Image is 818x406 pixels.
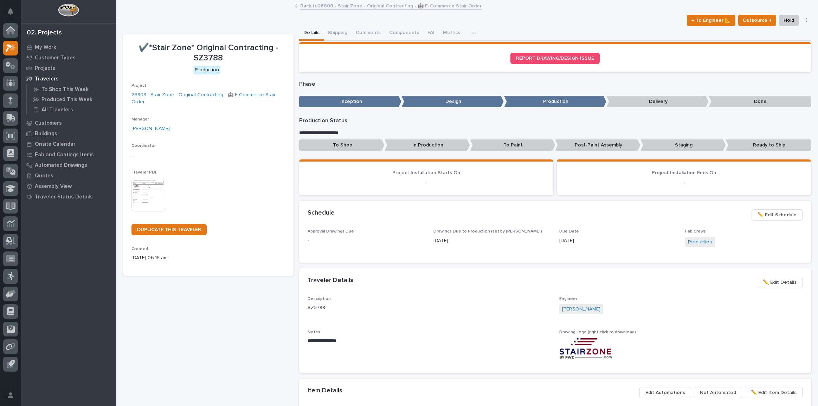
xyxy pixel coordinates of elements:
[743,16,772,25] span: Outsource ↑
[308,209,335,217] h2: Schedule
[308,277,353,284] h2: Traveler Details
[9,8,18,20] div: Notifications
[299,81,811,87] p: Phase
[385,139,470,151] p: In Production
[738,15,776,26] button: Outsource ↑
[21,149,116,160] a: Fab and Coatings Items
[470,139,555,151] p: To Paint
[21,139,116,149] a: Onsite Calendar
[784,16,794,25] span: Hold
[308,237,425,244] p: -
[27,105,116,114] a: All Travelers
[35,183,72,190] p: Assembly View
[423,26,439,41] button: FAI
[21,42,116,52] a: My Work
[779,15,799,26] button: Hold
[433,229,542,234] span: Drawings Due to Production (set by [PERSON_NAME])
[299,117,811,124] p: Production Status
[299,139,385,151] p: To Shop
[639,387,691,398] button: Edit Automations
[131,170,157,175] span: Traveler PDF
[308,330,320,334] span: Notes
[137,227,201,232] span: DUPLICATE THIS TRAVELER
[27,94,116,104] a: Produced This Week
[21,160,116,170] a: Automated Drawings
[21,73,116,84] a: Travelers
[559,297,577,301] span: Engineer
[308,229,354,234] span: Approval Drawings Due
[299,96,401,107] p: Inception
[131,84,146,88] span: Project
[35,55,76,61] p: Customer Types
[352,26,385,41] button: Comments
[131,125,170,132] a: [PERSON_NAME]
[439,26,464,41] button: Metrics
[21,128,116,139] a: Buildings
[751,388,797,397] span: ✏️ Edit Item Details
[745,387,803,398] button: ✏️ Edit Item Details
[193,66,220,74] div: Production
[763,278,797,287] span: ✏️ Edit Details
[35,120,62,126] p: Customers
[35,131,57,137] p: Buildings
[691,16,731,25] span: ← To Engineer 📐
[131,144,156,148] span: Coordinator
[21,191,116,202] a: Traveler Status Details
[308,387,342,395] h2: Item Details
[131,43,285,63] p: ✔️*Stair Zone* Original Contracting - SZ3788
[21,181,116,191] a: Assembly View
[35,152,94,158] p: Fab and Coatings Items
[555,139,640,151] p: Post-Paint Assembly
[559,338,612,359] img: x4BMjQFa_6VuJHkfTHjPte9hEGEF22VbOtStxUJTRt8
[516,56,594,61] span: REPORT DRAWING/DESIGN ISSUE
[131,117,149,122] span: Manager
[131,247,148,251] span: Created
[752,209,803,221] button: ✏️ Edit Schedule
[559,237,677,244] p: [DATE]
[35,162,87,169] p: Automated Drawings
[41,86,89,93] p: To Shop This Week
[565,178,803,187] p: -
[300,1,482,9] a: Back to26808 - Stair Zone - Original Contracting - 🤖 E-Commerce Stair Order
[41,107,73,113] p: All Travelers
[700,388,736,397] span: Not Automated
[131,151,285,159] p: -
[709,96,811,107] p: Done
[58,4,79,17] img: Workspace Logo
[131,254,285,262] p: [DATE] 06:15 am
[645,388,685,397] span: Edit Automations
[726,139,811,151] p: Ready to Ship
[41,97,92,103] p: Produced This Week
[308,304,551,312] p: SZ3788
[3,4,18,19] button: Notifications
[640,139,726,151] p: Staging
[131,224,207,235] a: DUPLICATE THIS TRAVELER
[562,306,600,313] a: [PERSON_NAME]
[559,330,636,334] span: Drawing Logo (right-click to download)
[433,237,551,244] p: [DATE]
[21,52,116,63] a: Customer Types
[688,238,712,246] a: Production
[35,194,93,200] p: Traveler Status Details
[131,91,285,106] a: 26808 - Stair Zone - Original Contracting - 🤖 E-Commerce Stair Order
[35,141,76,148] p: Onsite Calendar
[21,170,116,181] a: Quotes
[504,96,606,107] p: Production
[35,44,56,51] p: My Work
[21,118,116,128] a: Customers
[27,29,62,37] div: 02. Projects
[35,173,53,179] p: Quotes
[694,387,742,398] button: Not Automated
[385,26,423,41] button: Components
[687,15,735,26] button: ← To Engineer 📐
[35,76,59,82] p: Travelers
[324,26,352,41] button: Shipping
[35,65,55,72] p: Projects
[299,26,324,41] button: Details
[308,297,331,301] span: Description
[758,211,797,219] span: ✏️ Edit Schedule
[510,53,600,64] a: REPORT DRAWING/DESIGN ISSUE
[606,96,709,107] p: Delivery
[21,63,116,73] a: Projects
[757,277,803,288] button: ✏️ Edit Details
